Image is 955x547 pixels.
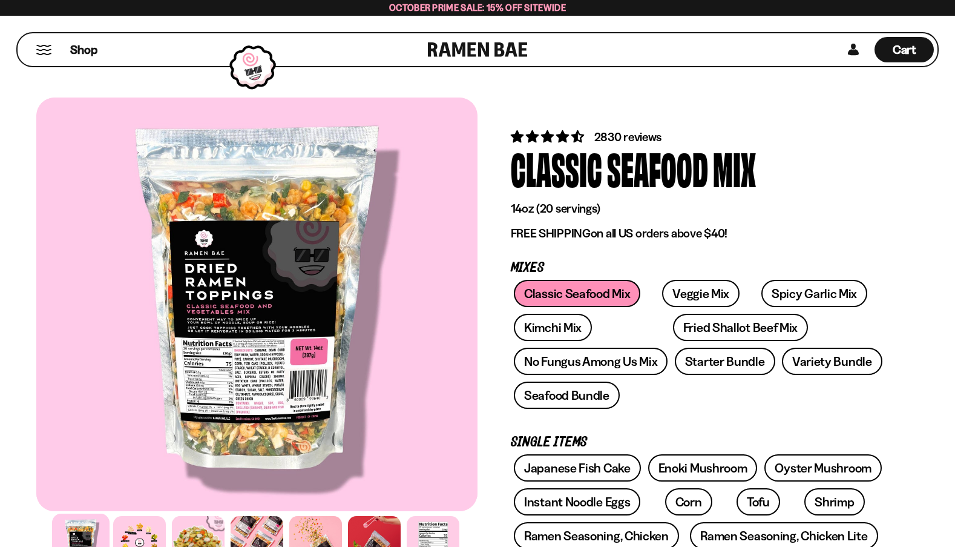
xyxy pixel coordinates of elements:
p: Mixes [511,262,886,274]
a: Seafood Bundle [514,382,620,409]
span: Shop [70,42,97,58]
a: Tofu [737,488,780,516]
a: Veggie Mix [662,280,740,307]
a: Shop [70,37,97,62]
a: Corn [665,488,712,516]
div: Cart [875,33,934,66]
a: Shrimp [804,488,864,516]
strong: FREE SHIPPING [511,226,591,240]
p: on all US orders above $40! [511,226,886,241]
div: Seafood [607,145,708,191]
a: Enoki Mushroom [648,454,758,482]
a: Spicy Garlic Mix [761,280,867,307]
div: Mix [713,145,756,191]
a: Japanese Fish Cake [514,454,641,482]
button: Mobile Menu Trigger [36,45,52,55]
span: October Prime Sale: 15% off Sitewide [389,2,566,13]
a: Starter Bundle [675,348,775,375]
a: No Fungus Among Us Mix [514,348,668,375]
p: 14oz (20 servings) [511,201,886,216]
span: 4.68 stars [511,129,586,144]
a: Kimchi Mix [514,314,592,341]
span: 2830 reviews [594,130,662,144]
a: Variety Bundle [782,348,882,375]
a: Fried Shallot Beef Mix [673,314,808,341]
div: Classic [511,145,602,191]
a: Instant Noodle Eggs [514,488,640,516]
p: Single Items [511,437,886,448]
span: Cart [893,42,916,57]
a: Oyster Mushroom [764,454,882,482]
